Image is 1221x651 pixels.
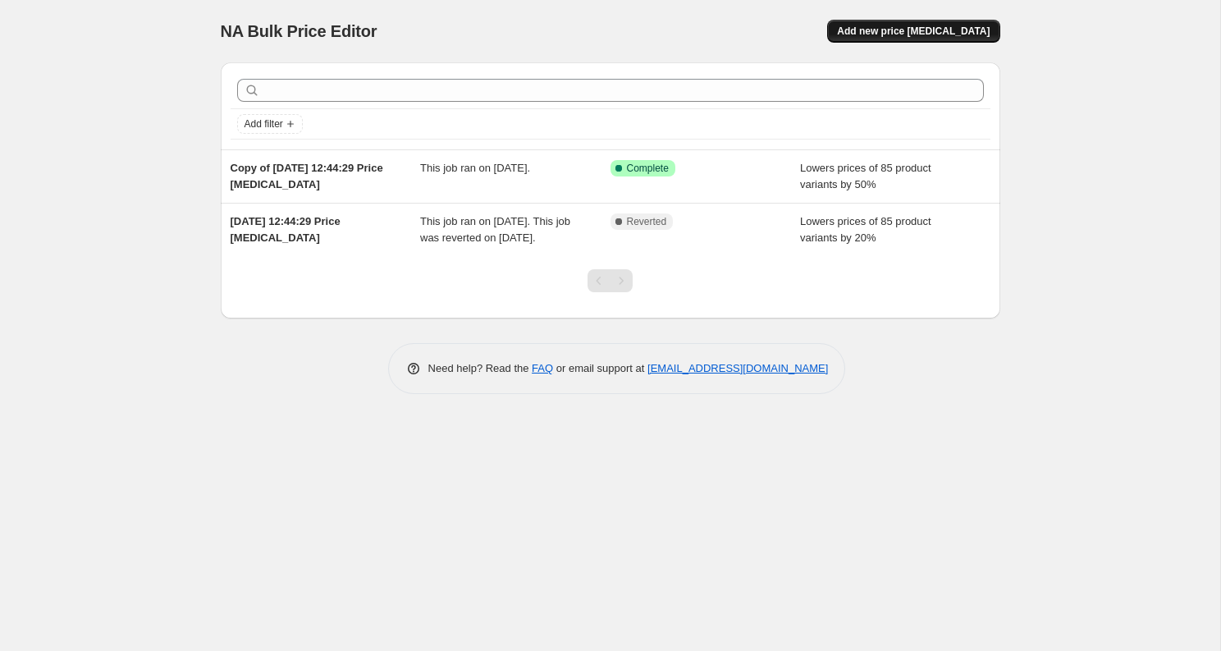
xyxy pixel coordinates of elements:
span: This job ran on [DATE]. This job was reverted on [DATE]. [420,215,570,244]
button: Add new price [MEDICAL_DATA] [827,20,999,43]
span: or email support at [553,362,647,374]
span: Reverted [627,215,667,228]
a: [EMAIL_ADDRESS][DOMAIN_NAME] [647,362,828,374]
a: FAQ [532,362,553,374]
span: NA Bulk Price Editor [221,22,377,40]
span: Add new price [MEDICAL_DATA] [837,25,990,38]
nav: Pagination [588,269,633,292]
span: Add filter [245,117,283,131]
span: [DATE] 12:44:29 Price [MEDICAL_DATA] [231,215,341,244]
span: Complete [627,162,669,175]
span: Need help? Read the [428,362,533,374]
span: This job ran on [DATE]. [420,162,530,174]
button: Add filter [237,114,303,134]
span: Lowers prices of 85 product variants by 20% [800,215,931,244]
span: Lowers prices of 85 product variants by 50% [800,162,931,190]
span: Copy of [DATE] 12:44:29 Price [MEDICAL_DATA] [231,162,383,190]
